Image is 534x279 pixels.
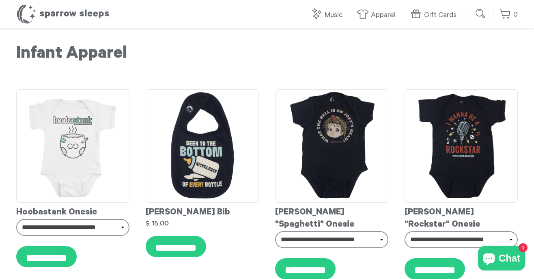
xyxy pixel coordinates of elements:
[146,89,259,203] img: NickelbackBib_grande.jpg
[473,6,489,22] input: Submit
[275,203,388,231] div: [PERSON_NAME] "Spaghetti" Onesie
[310,6,347,24] a: Music
[275,89,388,203] img: Nickelback-JoeysHeadonesie_grande.jpg
[410,6,461,24] a: Gift Cards
[476,246,528,273] inbox-online-store-chat: Shopify online store chat
[16,45,518,65] h1: Infant Apparel
[499,6,518,24] a: 0
[405,89,518,203] img: Nickelback-Rockstaronesie_grande.jpg
[16,89,129,203] img: Hoobastank-DiaperOnesie_grande.jpg
[357,6,400,24] a: Apparel
[146,220,169,227] strong: $ 15.00
[16,4,110,24] h1: Sparrow Sleeps
[146,203,259,219] div: [PERSON_NAME] Bib
[405,203,518,231] div: [PERSON_NAME] "Rockstar" Onesie
[16,203,129,219] div: Hoobastank Onesie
